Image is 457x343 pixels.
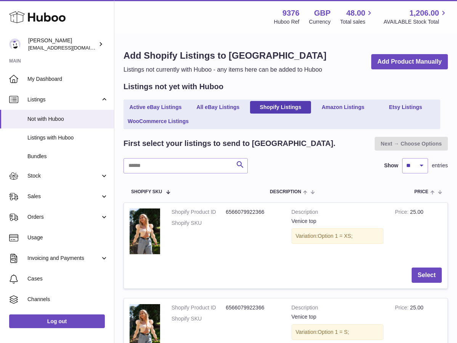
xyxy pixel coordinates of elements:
div: Venice top [292,218,384,225]
span: Sales [27,193,100,200]
dt: Shopify SKU [172,315,226,322]
a: Etsy Listings [375,101,436,114]
a: Log out [9,314,105,328]
span: 1,206.00 [409,8,439,18]
img: info@azura-rose.com [9,38,21,50]
span: Channels [27,296,108,303]
h1: Add Shopify Listings to [GEOGRAPHIC_DATA] [123,50,326,62]
span: AVAILABLE Stock Total [383,18,448,26]
a: Active eBay Listings [125,101,186,114]
span: Stock [27,172,100,180]
span: Total sales [340,18,374,26]
span: Usage [27,234,108,241]
h2: First select your listings to send to [GEOGRAPHIC_DATA]. [123,138,335,149]
h2: Listings not yet with Huboo [123,82,223,92]
span: [EMAIL_ADDRESS][DOMAIN_NAME] [28,45,112,51]
span: Price [414,189,428,194]
strong: Description [292,208,384,218]
dt: Shopify Product ID [172,304,226,311]
strong: Description [292,304,384,313]
span: Shopify SKU [131,189,162,194]
span: Listings with Huboo [27,134,108,141]
div: Huboo Ref [274,18,300,26]
label: Show [384,162,398,169]
dt: Shopify Product ID [172,208,226,216]
span: 25.00 [410,209,423,215]
dt: Shopify SKU [172,220,226,227]
div: Variation: [292,228,384,244]
span: Invoicing and Payments [27,255,100,262]
span: Option 1 = XS; [318,233,353,239]
strong: Price [395,209,410,217]
strong: GBP [314,8,330,18]
div: Variation: [292,324,384,340]
div: Venice top [292,313,384,321]
span: Listings [27,96,100,103]
span: 48.00 [346,8,365,18]
a: WooCommerce Listings [125,115,191,128]
span: Option 1 = S; [318,329,349,335]
span: My Dashboard [27,75,108,83]
a: 1,206.00 AVAILABLE Stock Total [383,8,448,26]
strong: Price [395,305,410,313]
span: Cases [27,275,108,282]
span: Bundles [27,153,108,160]
span: entries [432,162,448,169]
button: Select [412,268,442,283]
div: [PERSON_NAME] [28,37,97,51]
img: 2V6A8628.jpg [130,208,160,254]
p: Listings not currently with Huboo - any items here can be added to Huboo [123,66,326,74]
strong: 9376 [282,8,300,18]
span: Description [270,189,301,194]
dd: 6566079922366 [226,304,280,311]
a: Shopify Listings [250,101,311,114]
a: Amazon Listings [313,101,374,114]
a: All eBay Listings [188,101,249,114]
span: 25.00 [410,305,423,311]
a: 48.00 Total sales [340,8,374,26]
div: Currency [309,18,331,26]
a: Add Product Manually [371,54,448,70]
span: Orders [27,213,100,221]
dd: 6566079922366 [226,208,280,216]
span: Not with Huboo [27,115,108,123]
